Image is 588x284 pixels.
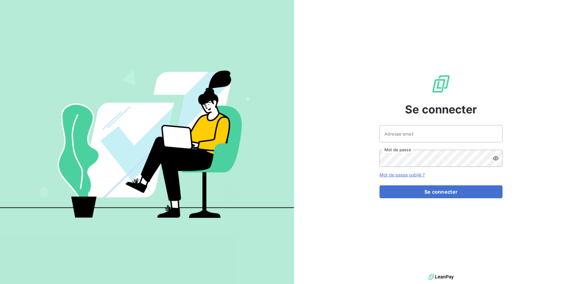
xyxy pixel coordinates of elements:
[428,272,454,282] img: logo
[405,101,477,118] span: Se connecter
[431,74,451,94] img: Logo LeanPay
[379,185,503,198] button: Se connecter
[379,125,503,142] input: placeholder
[379,172,425,177] a: Mot de passe oublié ?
